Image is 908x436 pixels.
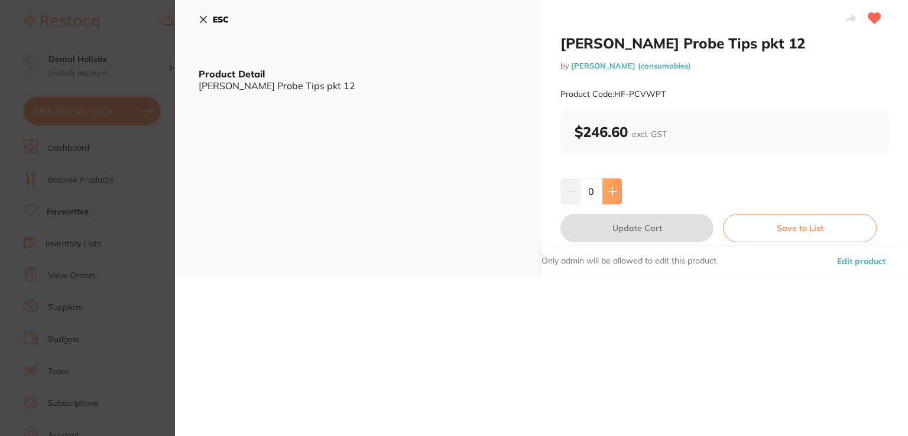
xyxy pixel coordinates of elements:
[834,247,889,275] button: Edit product
[541,255,716,267] p: Only admin will be allowed to edit this product
[723,214,877,242] button: Save to List
[575,123,667,141] b: $246.60
[199,9,229,30] button: ESC
[632,129,667,139] span: excl. GST
[560,89,666,99] small: Product Code: HF-PCVWPT
[560,61,889,70] small: by
[199,80,518,91] div: [PERSON_NAME] Probe Tips pkt 12
[199,68,265,80] b: Product Detail
[560,34,889,52] h2: [PERSON_NAME] Probe Tips pkt 12
[213,14,229,25] b: ESC
[560,214,714,242] button: Update Cart
[571,61,691,70] a: [PERSON_NAME] (consumables)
